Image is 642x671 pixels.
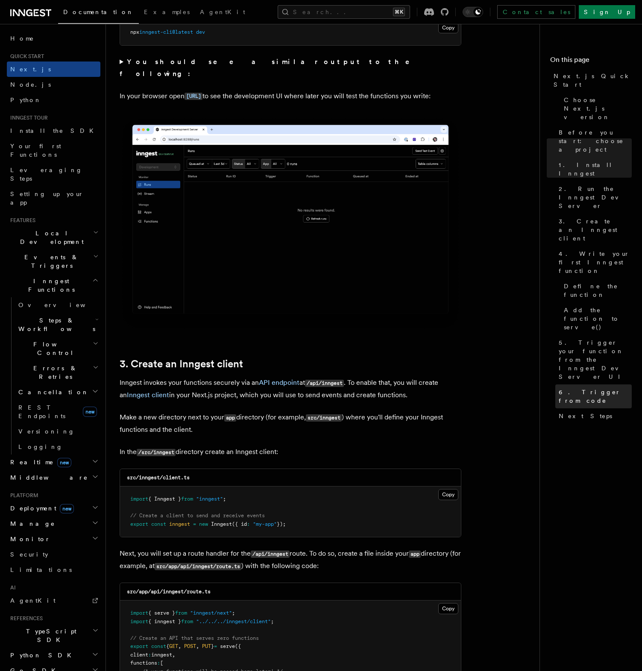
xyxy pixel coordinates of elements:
[166,643,169,649] span: {
[247,521,250,527] span: :
[555,125,632,157] a: Before you start: choose a project
[7,547,100,562] a: Security
[497,5,575,19] a: Contact sales
[175,610,187,616] span: from
[169,643,178,649] span: GET
[10,597,56,604] span: AgentKit
[555,408,632,424] a: Next Steps
[555,214,632,246] a: 3. Create an Inngest client
[15,360,100,384] button: Errors & Retries
[10,566,72,573] span: Limitations
[7,92,100,108] a: Python
[306,414,342,422] code: src/inngest
[7,229,93,246] span: Local Development
[130,496,148,502] span: import
[195,3,250,23] a: AgentKit
[271,618,274,624] span: ;
[7,584,16,591] span: AI
[7,114,48,121] span: Inngest tour
[151,652,172,658] span: inngest
[148,652,151,658] span: :
[190,610,232,616] span: "inngest/next"
[251,551,290,558] code: /api/inngest
[438,603,458,614] button: Copy
[10,143,61,158] span: Your first Functions
[559,249,632,275] span: 4. Write your first Inngest function
[15,364,93,381] span: Errors & Retries
[130,660,157,666] span: functions
[148,496,181,502] span: { Inngest }
[15,384,100,400] button: Cancellation
[7,535,50,543] span: Monitor
[196,618,271,624] span: "../../../inngest/client"
[18,302,106,308] span: Overview
[18,443,63,450] span: Logging
[7,593,100,608] a: AgentKit
[10,127,99,134] span: Install the SDK
[214,643,217,649] span: =
[15,388,89,396] span: Cancellation
[7,297,100,454] div: Inngest Functions
[259,378,299,387] a: API endpoint
[10,190,84,206] span: Setting up your app
[120,446,461,458] p: In the directory create an Inngest client:
[7,651,76,659] span: Python SDK
[559,217,632,243] span: 3. Create an Inngest client
[160,660,163,666] span: [
[7,162,100,186] a: Leveraging Steps
[15,297,100,313] a: Overview
[120,56,461,80] summary: You should see a similar output to the following:
[438,489,458,500] button: Copy
[7,504,74,513] span: Deployment
[137,449,176,456] code: /src/inngest
[120,116,461,331] img: Inngest Dev Server's 'Runs' tab with no data
[130,29,139,35] span: npx
[172,652,175,658] span: ,
[181,618,193,624] span: from
[7,519,55,528] span: Manage
[58,3,139,24] a: Documentation
[200,9,245,15] span: AgentKit
[564,96,632,121] span: Choose Next.js version
[169,521,190,527] span: inngest
[559,185,632,210] span: 2. Run the Inngest Dev Server
[555,157,632,181] a: 1. Install Inngest
[10,34,34,43] span: Home
[7,123,100,138] a: Install the SDK
[127,391,169,399] a: Inngest client
[181,496,193,502] span: from
[139,3,195,23] a: Examples
[7,516,100,531] button: Manage
[305,380,344,387] code: /api/inngest
[7,627,92,644] span: TypeScript SDK
[463,7,483,17] button: Toggle dark mode
[7,562,100,577] a: Limitations
[555,246,632,278] a: 4. Write your first Inngest function
[579,5,635,19] a: Sign Up
[10,66,51,73] span: Next.js
[151,521,166,527] span: const
[559,161,632,178] span: 1. Install Inngest
[550,68,632,92] a: Next.js Quick Start
[555,181,632,214] a: 2. Run the Inngest Dev Server
[130,618,148,624] span: import
[559,412,612,420] span: Next Steps
[10,97,41,103] span: Python
[127,475,190,481] code: src/inngest/client.ts
[560,278,632,302] a: Define the function
[178,643,181,649] span: ,
[7,470,100,485] button: Middleware
[120,548,461,572] p: Next, you will set up a route handler for the route. To do so, create a file inside your director...
[564,306,632,331] span: Add the function to serve()
[18,404,65,419] span: REST Endpoints
[130,513,265,519] span: // Create a client to send and receive events
[559,338,632,381] span: 5. Trigger your function from the Inngest Dev Server UI
[83,407,97,417] span: new
[144,9,190,15] span: Examples
[232,610,235,616] span: ;
[7,454,100,470] button: Realtimenew
[202,643,211,649] span: PUT
[155,563,241,570] code: src/app/api/inngest/route.ts
[409,551,421,558] code: app
[559,388,632,405] span: 6. Trigger from code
